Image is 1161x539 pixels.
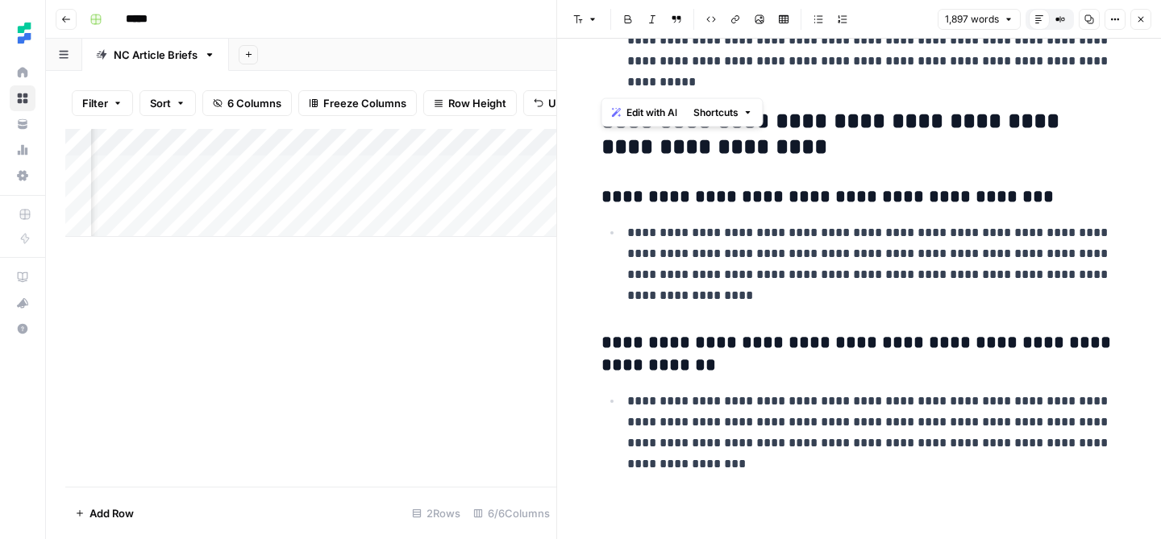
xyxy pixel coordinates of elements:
[693,106,739,120] span: Shortcuts
[10,290,35,316] button: What's new?
[938,9,1021,30] button: 1,897 words
[114,47,198,63] div: NC Article Briefs
[548,95,576,111] span: Undo
[10,291,35,315] div: What's new?
[406,500,467,526] div: 2 Rows
[10,163,35,189] a: Settings
[139,90,196,116] button: Sort
[10,85,35,111] a: Browse
[467,500,556,526] div: 6/6 Columns
[202,90,292,116] button: 6 Columns
[523,90,586,116] button: Undo
[10,19,39,48] img: Ten Speed Logo
[945,12,999,27] span: 1,897 words
[626,106,677,120] span: Edit with AI
[10,137,35,163] a: Usage
[687,102,759,123] button: Shortcuts
[10,13,35,53] button: Workspace: Ten Speed
[150,95,171,111] span: Sort
[605,102,684,123] button: Edit with AI
[10,60,35,85] a: Home
[82,95,108,111] span: Filter
[298,90,417,116] button: Freeze Columns
[72,90,133,116] button: Filter
[10,111,35,137] a: Your Data
[82,39,229,71] a: NC Article Briefs
[10,316,35,342] button: Help + Support
[423,90,517,116] button: Row Height
[227,95,281,111] span: 6 Columns
[89,505,134,521] span: Add Row
[10,264,35,290] a: AirOps Academy
[323,95,406,111] span: Freeze Columns
[448,95,506,111] span: Row Height
[65,500,144,526] button: Add Row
